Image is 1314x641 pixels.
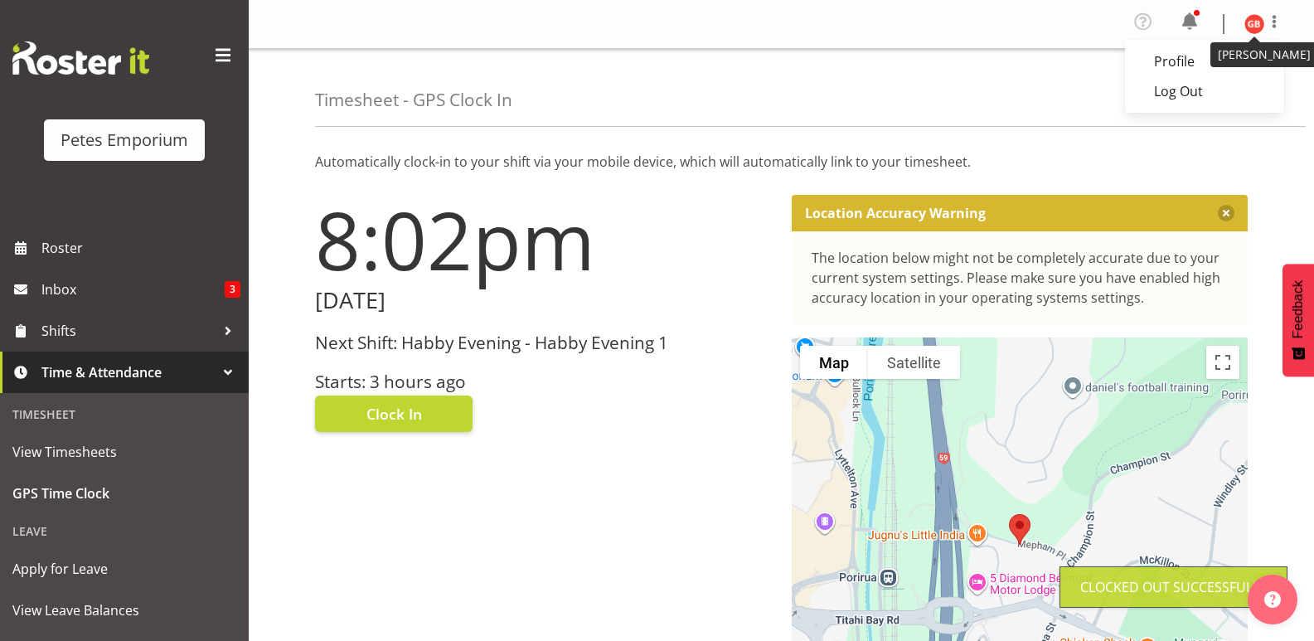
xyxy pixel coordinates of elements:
span: View Leave Balances [12,598,236,623]
button: Toggle fullscreen view [1206,346,1239,379]
h3: Next Shift: Habby Evening - Habby Evening 1 [315,333,772,352]
a: Apply for Leave [4,548,245,590]
a: View Leave Balances [4,590,245,631]
span: Time & Attendance [41,360,216,385]
p: Automatically clock-in to your shift via your mobile device, which will automatically link to you... [315,152,1248,172]
span: GPS Time Clock [12,481,236,506]
img: gillian-byford11184.jpg [1244,14,1264,34]
span: Apply for Leave [12,556,236,581]
div: Leave [4,514,245,548]
span: Shifts [41,318,216,343]
button: Show satellite imagery [868,346,960,379]
div: Clocked out Successfully [1080,577,1267,597]
span: Feedback [1291,280,1306,338]
h2: [DATE] [315,288,772,313]
span: Clock In [366,403,422,425]
button: Show street map [800,346,868,379]
img: Rosterit website logo [12,41,149,75]
button: Clock In [315,396,473,432]
div: The location below might not be completely accurate due to your current system settings. Please m... [812,248,1229,308]
a: GPS Time Clock [4,473,245,514]
div: Timesheet [4,397,245,431]
h4: Timesheet - GPS Clock In [315,90,512,109]
button: Close message [1218,205,1234,221]
a: Log Out [1125,76,1284,106]
div: Petes Emporium [61,128,188,153]
span: Roster [41,236,240,260]
h3: Starts: 3 hours ago [315,372,772,391]
button: Feedback - Show survey [1282,264,1314,376]
a: View Timesheets [4,431,245,473]
span: Inbox [41,277,225,302]
a: Profile [1125,46,1284,76]
span: View Timesheets [12,439,236,464]
img: help-xxl-2.png [1264,591,1281,608]
span: 3 [225,281,240,298]
p: Location Accuracy Warning [805,205,986,221]
h1: 8:02pm [315,195,772,284]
